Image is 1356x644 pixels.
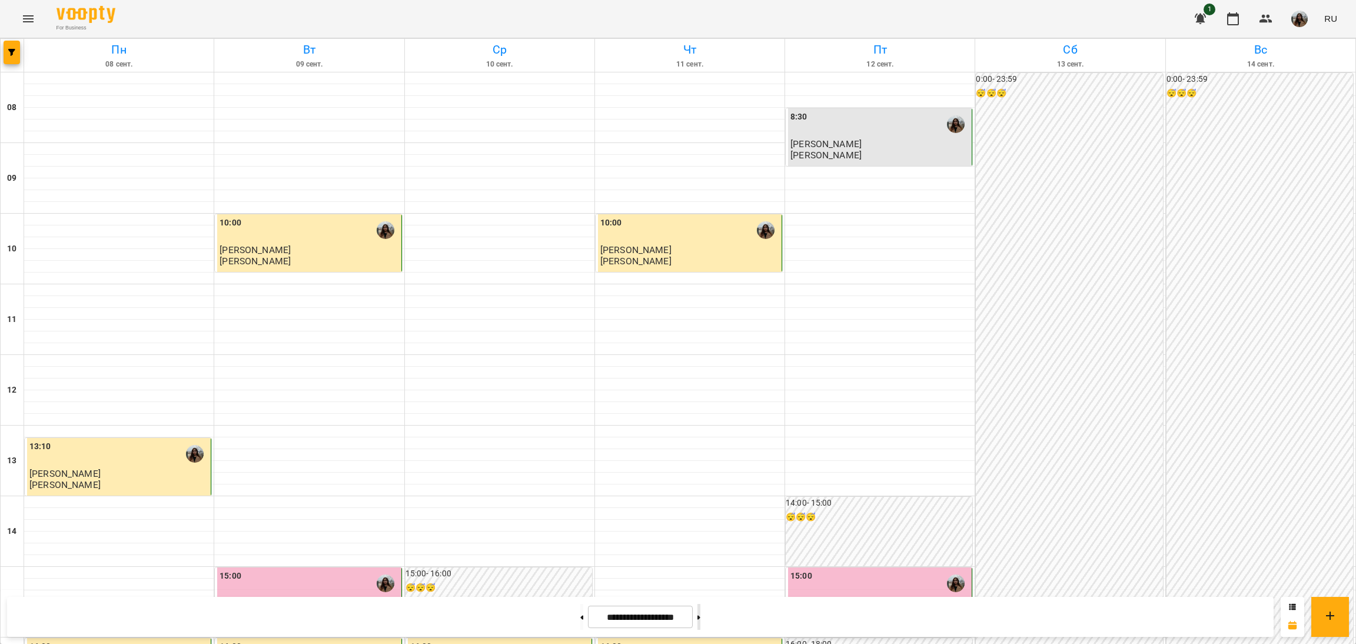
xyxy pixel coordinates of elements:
[26,59,212,70] h6: 08 сент.
[407,59,593,70] h6: 10 сент.
[597,59,783,70] h6: 11 сент.
[757,221,775,239] img: Анна Рожнятовська
[220,570,241,583] label: 15:00
[786,511,972,524] h6: 😴😴😴
[1166,73,1353,86] h6: 0:00 - 23:59
[406,582,592,595] h6: 😴😴😴
[976,73,1162,86] h6: 0:00 - 23:59
[787,59,973,70] h6: 12 сент.
[787,41,973,59] h6: Пт
[1166,87,1353,100] h6: 😴😴😴
[14,5,42,33] button: Menu
[26,41,212,59] h6: Пн
[1168,41,1354,59] h6: Вс
[600,256,672,266] p: [PERSON_NAME]
[29,468,101,479] span: [PERSON_NAME]
[220,244,291,255] span: [PERSON_NAME]
[220,217,241,230] label: 10:00
[7,313,16,326] h6: 11
[406,567,592,580] h6: 15:00 - 16:00
[216,41,402,59] h6: Вт
[947,115,965,133] img: Анна Рожнятовська
[790,570,812,583] label: 15:00
[56,6,115,23] img: Voopty Logo
[7,172,16,185] h6: 09
[377,221,394,239] img: Анна Рожнятовська
[1168,59,1354,70] h6: 14 сент.
[56,24,115,32] span: For Business
[220,256,291,266] p: [PERSON_NAME]
[1204,4,1215,15] span: 1
[7,243,16,255] h6: 10
[1324,12,1337,25] span: RU
[1320,8,1342,29] button: RU
[186,445,204,463] img: Анна Рожнятовська
[786,497,972,510] h6: 14:00 - 15:00
[947,575,965,592] img: Анна Рожнятовська
[7,101,16,114] h6: 08
[7,454,16,467] h6: 13
[600,217,622,230] label: 10:00
[29,480,101,490] p: [PERSON_NAME]
[597,41,783,59] h6: Чт
[790,111,807,124] label: 8:30
[216,59,402,70] h6: 09 сент.
[29,440,51,453] label: 13:10
[977,41,1163,59] h6: Сб
[377,575,394,592] img: Анна Рожнятовська
[977,59,1163,70] h6: 13 сент.
[7,525,16,538] h6: 14
[976,87,1162,100] h6: 😴😴😴
[790,138,862,150] span: [PERSON_NAME]
[7,384,16,397] h6: 12
[600,244,672,255] span: [PERSON_NAME]
[407,41,593,59] h6: Ср
[790,150,862,160] p: [PERSON_NAME]
[1291,11,1308,27] img: cf3ea0a0c680b25cc987e5e4629d86f3.jpg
